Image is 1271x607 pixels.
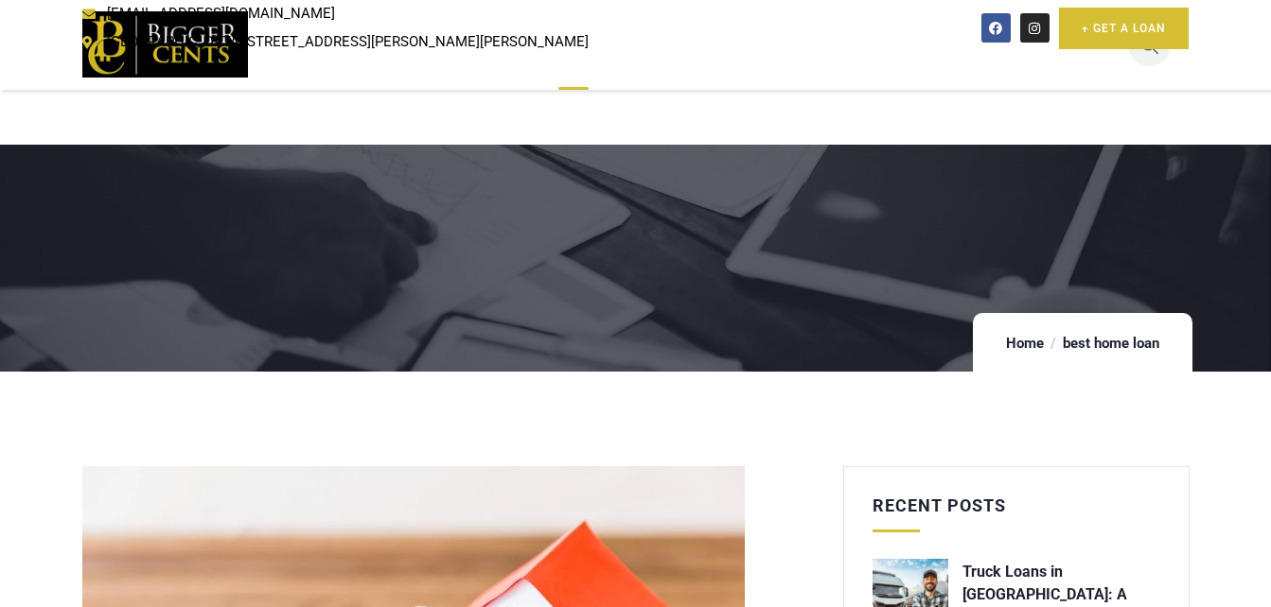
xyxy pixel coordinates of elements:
span: Recent Posts [873,495,1006,515]
a: best home loan [1063,335,1159,352]
a: Home [1006,335,1044,352]
span: + Get A Loan [1082,19,1166,38]
span: [GEOGRAPHIC_DATA][STREET_ADDRESS][PERSON_NAME][PERSON_NAME] [102,28,589,57]
a: + Get A Loan [1059,8,1189,49]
